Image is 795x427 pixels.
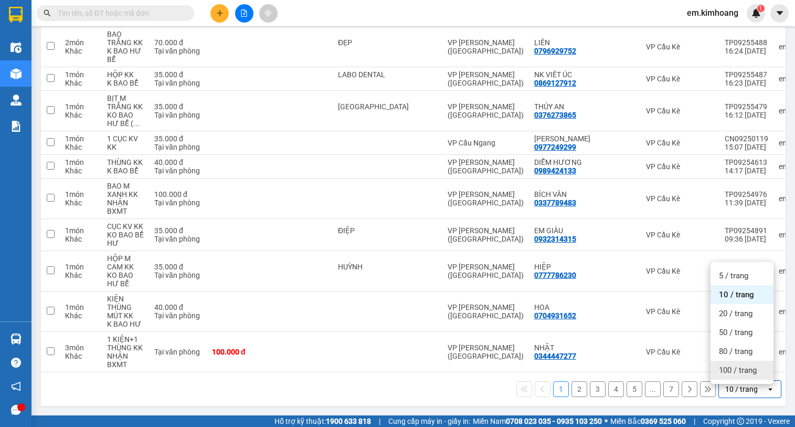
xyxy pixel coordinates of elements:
[725,134,768,143] div: CN09250119
[133,119,140,128] span: ...
[534,111,576,119] div: 0376273865
[154,311,202,320] div: Tại văn phòng
[4,35,105,55] span: VP [PERSON_NAME] ([GEOGRAPHIC_DATA])
[534,190,590,199] div: BÍCH VÂN
[775,8,785,18] span: caret-down
[338,102,409,111] div: CẨM TIÊN
[65,143,97,151] div: Khác
[646,43,714,51] div: VP Cầu Kè
[65,271,97,279] div: Khác
[65,158,97,166] div: 1 món
[56,57,120,67] span: [PERSON_NAME]
[107,320,144,328] div: K BAO HƯ
[338,38,409,47] div: ĐẸP
[725,70,768,79] div: TP09255487
[274,415,371,427] span: Hỗ trợ kỹ thuật:
[65,343,97,352] div: 3 món
[338,263,409,271] div: HUỲNH
[379,415,380,427] span: |
[751,8,761,18] img: icon-new-feature
[154,47,202,55] div: Tại văn phòng
[646,75,714,83] div: VP Cầu Kè
[725,38,768,47] div: TP09255488
[448,70,524,87] div: VP [PERSON_NAME] ([GEOGRAPHIC_DATA])
[725,384,758,394] div: 10 / trang
[719,327,752,338] span: 50 / trang
[534,38,590,47] div: LIÊN
[65,79,97,87] div: Khác
[534,47,576,55] div: 0796929752
[154,166,202,175] div: Tại văn phòng
[107,271,144,288] div: KO BAO HƯ BỂ
[725,102,768,111] div: TP09255479
[10,68,22,79] img: warehouse-icon
[645,381,661,397] button: ...
[679,6,747,19] span: em.kimhoang
[65,226,97,235] div: 1 món
[11,405,21,415] span: message
[534,303,590,311] div: HOA
[757,5,765,12] sup: 1
[154,348,202,356] div: Tại văn phòng
[235,4,253,23] button: file-add
[65,235,97,243] div: Khác
[641,417,686,425] strong: 0369 525 060
[725,190,768,199] div: TP09254976
[107,30,144,47] div: BAO TRẮNG KK
[719,270,748,281] span: 5 / trang
[154,38,202,47] div: 70.000 đ
[4,57,120,67] span: 0896522848 -
[725,79,768,87] div: 16:23 [DATE]
[65,70,97,79] div: 1 món
[534,79,576,87] div: 0869127912
[11,381,21,391] span: notification
[107,254,144,271] div: HỘP M CAM KK
[10,95,22,106] img: warehouse-icon
[646,348,714,356] div: VP Cầu Kè
[9,7,23,23] img: logo-vxr
[590,381,606,397] button: 3
[154,235,202,243] div: Tại văn phòng
[711,262,773,384] ul: Menu
[65,102,97,111] div: 1 món
[571,381,587,397] button: 2
[338,70,409,79] div: LABO DENTAL
[326,417,371,425] strong: 1900 633 818
[534,70,590,79] div: NK VIÊT ÚC
[448,303,524,320] div: VP [PERSON_NAME] ([GEOGRAPHIC_DATA])
[107,111,144,128] div: KO BAO HƯ BỂ ( GẤP GỌI KH RA LẤY ĐỒ ĂN)
[694,415,695,427] span: |
[646,307,714,316] div: VP Cầu Kè
[448,139,524,147] div: VP Cầu Ngang
[22,20,129,30] span: VP Cầu Kè -
[107,47,144,64] div: K BAO HƯ BỂ
[646,267,714,275] div: VP Cầu Kè
[107,222,144,231] div: CỤC KV KK
[719,308,752,319] span: 20 / trang
[154,143,202,151] div: Tại văn phòng
[65,303,97,311] div: 1 món
[338,226,409,235] div: ĐIỆP
[534,271,576,279] div: 0777786230
[725,143,768,151] div: 15:07 [DATE]
[264,9,272,17] span: aim
[605,419,608,423] span: ⚪️
[107,182,144,199] div: BAO M XANH KK
[448,190,524,207] div: VP [PERSON_NAME] ([GEOGRAPHIC_DATA])
[154,263,202,271] div: 35.000 đ
[725,166,768,175] div: 14:17 [DATE]
[770,4,789,23] button: caret-down
[608,381,624,397] button: 4
[663,381,679,397] button: 7
[65,111,97,119] div: Khác
[4,20,153,30] p: GỬI:
[107,94,144,111] div: BỊT M TRẮNG KK
[610,415,686,427] span: Miền Bắc
[65,134,97,143] div: 1 món
[4,35,153,55] p: NHẬN:
[107,199,144,215] div: NHẬN BXMT
[107,70,144,79] div: HỘP KK
[719,346,752,357] span: 80 / trang
[725,226,768,235] div: TP09254891
[534,343,590,352] div: NHẬT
